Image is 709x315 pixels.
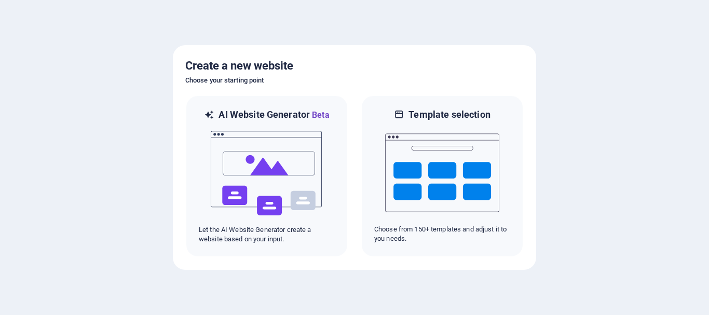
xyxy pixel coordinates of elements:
[210,121,324,225] img: ai
[185,95,348,257] div: AI Website GeneratorBetaaiLet the AI Website Generator create a website based on your input.
[374,225,510,243] p: Choose from 150+ templates and adjust it to you needs.
[310,110,330,120] span: Beta
[361,95,524,257] div: Template selectionChoose from 150+ templates and adjust it to you needs.
[199,225,335,244] p: Let the AI Website Generator create a website based on your input.
[219,108,329,121] h6: AI Website Generator
[185,74,524,87] h6: Choose your starting point
[185,58,524,74] h5: Create a new website
[408,108,490,121] h6: Template selection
